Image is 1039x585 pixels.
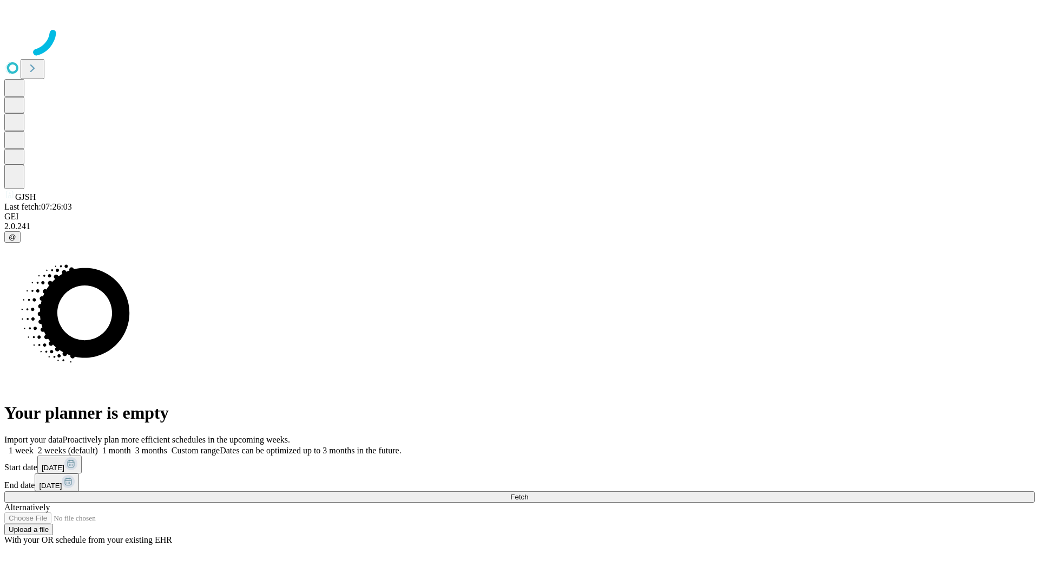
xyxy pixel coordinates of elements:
[172,446,220,455] span: Custom range
[9,233,16,241] span: @
[4,435,63,444] span: Import your data
[4,456,1035,473] div: Start date
[102,446,131,455] span: 1 month
[220,446,401,455] span: Dates can be optimized up to 3 months in the future.
[35,473,79,491] button: [DATE]
[4,524,53,535] button: Upload a file
[42,464,64,472] span: [DATE]
[37,456,82,473] button: [DATE]
[4,491,1035,503] button: Fetch
[9,446,34,455] span: 1 week
[4,231,21,243] button: @
[4,212,1035,222] div: GEI
[4,473,1035,491] div: End date
[4,403,1035,423] h1: Your planner is empty
[39,482,62,490] span: [DATE]
[135,446,167,455] span: 3 months
[4,535,172,544] span: With your OR schedule from your existing EHR
[4,202,72,211] span: Last fetch: 07:26:03
[63,435,290,444] span: Proactively plan more efficient schedules in the upcoming weeks.
[4,503,50,512] span: Alternatively
[4,222,1035,231] div: 2.0.241
[510,493,528,501] span: Fetch
[15,192,36,201] span: GJSH
[38,446,98,455] span: 2 weeks (default)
